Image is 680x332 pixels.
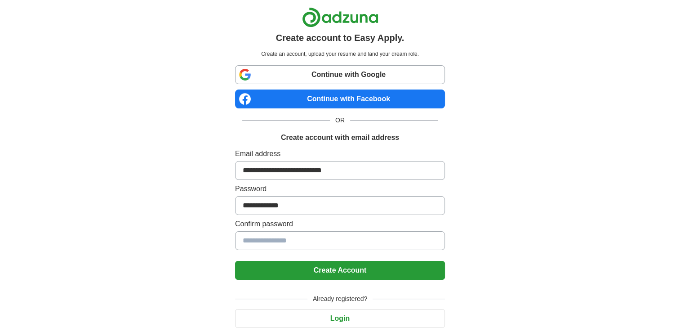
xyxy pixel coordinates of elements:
label: Confirm password [235,219,445,229]
label: Email address [235,148,445,159]
a: Continue with Facebook [235,90,445,108]
label: Password [235,184,445,194]
img: Adzuna logo [302,7,378,27]
p: Create an account, upload your resume and land your dream role. [237,50,443,58]
a: Login [235,314,445,322]
button: Create Account [235,261,445,280]
span: Already registered? [307,294,373,304]
h1: Create account to Easy Apply. [276,31,404,45]
a: Continue with Google [235,65,445,84]
h1: Create account with email address [281,132,399,143]
button: Login [235,309,445,328]
span: OR [330,116,350,125]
